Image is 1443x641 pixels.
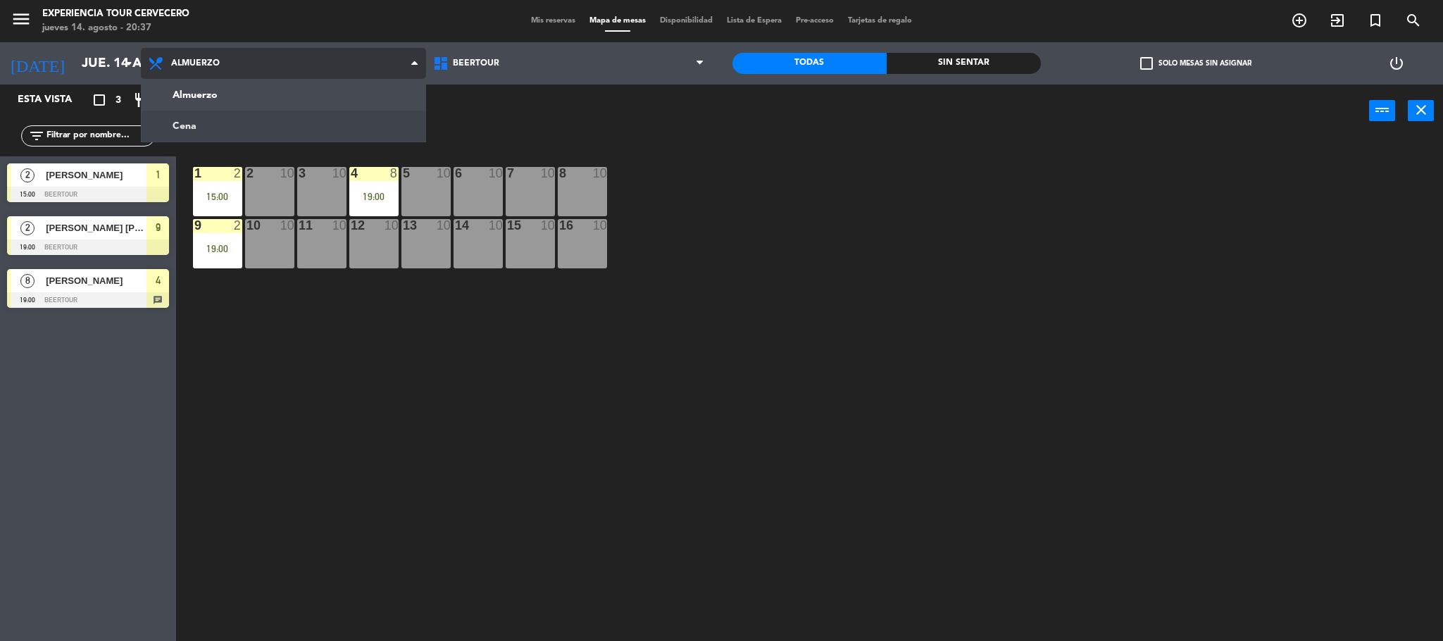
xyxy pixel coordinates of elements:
div: 10 [280,219,294,232]
div: 2 [234,219,242,232]
i: power_input [1374,101,1391,118]
div: Sin sentar [887,53,1041,74]
span: [PERSON_NAME] [46,168,146,182]
span: 4 [156,272,161,289]
i: restaurant [133,92,150,108]
div: 10 [541,219,555,232]
div: 10 [489,219,503,232]
span: 8 [20,274,35,288]
div: Experiencia Tour Cervecero [42,7,189,21]
span: 2 [20,168,35,182]
div: 19:00 [349,192,399,201]
i: crop_square [91,92,108,108]
i: filter_list [28,127,45,144]
i: exit_to_app [1329,12,1346,29]
div: 14 [455,219,456,232]
i: menu [11,8,32,30]
span: check_box_outline_blank [1140,57,1153,70]
div: 16 [559,219,560,232]
span: Disponibilidad [653,17,720,25]
span: Tarjetas de regalo [841,17,919,25]
span: Pre-acceso [789,17,841,25]
button: close [1408,100,1434,121]
div: Todas [732,53,887,74]
a: Almuerzo [142,80,425,111]
label: Solo mesas sin asignar [1140,57,1251,70]
div: 10 [437,219,451,232]
span: 2 [20,221,35,235]
i: add_circle_outline [1291,12,1308,29]
div: 10 [280,167,294,180]
span: Lista de Espera [720,17,789,25]
div: Esta vista [7,92,101,108]
div: 15 [507,219,508,232]
div: 2 [234,167,242,180]
div: 8 [559,167,560,180]
div: 10 [437,167,451,180]
span: 9 [156,219,161,236]
span: Almuerzo [171,58,220,68]
i: power_settings_new [1388,55,1405,72]
div: 2 [246,167,247,180]
span: Mis reservas [524,17,582,25]
div: 10 [541,167,555,180]
span: [PERSON_NAME] [PERSON_NAME] [46,220,146,235]
div: 10 [332,219,346,232]
div: 10 [489,167,503,180]
span: Mapa de mesas [582,17,653,25]
span: 3 [115,92,121,108]
div: 19:00 [193,244,242,254]
div: 8 [390,167,399,180]
div: jueves 14. agosto - 20:37 [42,21,189,35]
button: power_input [1369,100,1395,121]
div: 9 [194,219,195,232]
div: 10 [385,219,399,232]
div: 15:00 [193,192,242,201]
div: 10 [593,167,607,180]
button: menu [11,8,32,35]
a: Cena [142,111,425,142]
div: 7 [507,167,508,180]
div: 1 [194,167,195,180]
span: 1 [156,166,161,183]
div: 10 [332,167,346,180]
div: 6 [455,167,456,180]
span: [PERSON_NAME] [46,273,146,288]
i: arrow_drop_down [120,55,137,72]
input: Filtrar por nombre... [45,128,154,144]
i: close [1413,101,1430,118]
i: turned_in_not [1367,12,1384,29]
i: search [1405,12,1422,29]
div: 10 [246,219,247,232]
span: Beertour [453,58,499,68]
div: 10 [593,219,607,232]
